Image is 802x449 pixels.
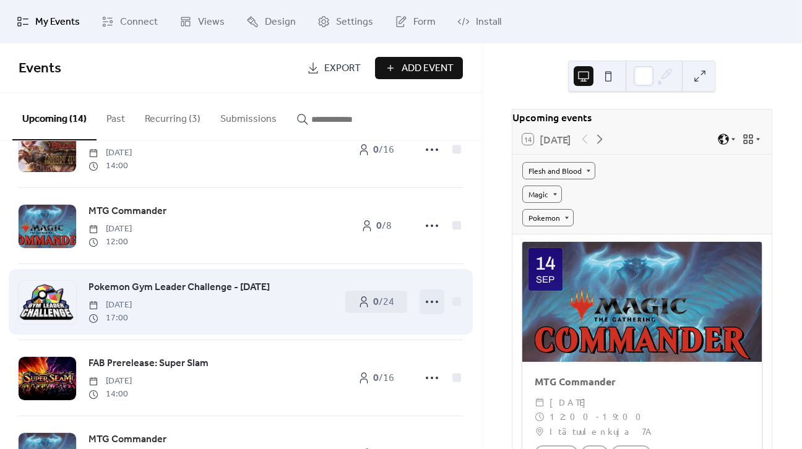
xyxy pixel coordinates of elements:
span: / 24 [373,295,394,310]
a: Design [237,5,305,38]
span: Connect [120,15,158,30]
button: Recurring (3) [135,93,210,139]
a: Export [298,57,370,79]
a: 0/8 [345,215,407,237]
span: Events [19,55,61,82]
b: 0 [376,216,382,236]
b: 0 [373,140,379,160]
span: MTG Commander [88,204,166,219]
div: 14 [535,254,556,273]
div: MTG Commander [522,374,762,389]
a: Connect [92,5,167,38]
a: Pokemon Gym Leader Challenge - [DATE] [88,280,270,296]
span: / 16 [373,371,394,386]
span: Add Event [402,61,454,76]
button: Upcoming (14) [12,93,97,140]
div: Upcoming events [512,109,772,124]
span: Form [413,15,436,30]
span: Settings [336,15,373,30]
span: 17:00 [88,312,132,325]
span: [DATE] [88,375,132,388]
span: 14:00 [88,388,132,401]
a: My Events [7,5,89,38]
div: Sep [536,275,554,284]
span: 12:00 [550,409,596,424]
a: MTG Commander [88,203,166,220]
span: [DATE] [88,147,132,160]
a: 0/16 [345,367,407,389]
span: [DATE] [88,299,132,312]
div: ​ [535,409,545,424]
span: [DATE] [550,395,592,410]
span: 19:00 [602,409,649,424]
span: FAB Prerelease: Super Slam [88,356,209,371]
a: Settings [308,5,382,38]
button: Submissions [210,93,287,139]
span: / 8 [376,219,392,234]
div: ​ [535,395,545,410]
span: Design [265,15,296,30]
span: 14:00 [88,160,132,173]
button: Past [97,93,135,139]
span: My Events [35,15,80,30]
a: Install [448,5,511,38]
span: Install [476,15,501,30]
b: 0 [373,369,379,388]
span: MTG Commander [88,432,166,447]
span: Pokemon Gym Leader Challenge - [DATE] [88,280,270,295]
div: ​ [535,424,545,439]
a: Form [386,5,445,38]
span: - [596,409,602,424]
span: Views [198,15,225,30]
span: [DATE] [88,223,132,236]
b: 0 [373,293,379,312]
span: Itätuulenkuja 7A [550,424,654,439]
a: Views [170,5,234,38]
a: 0/24 [345,291,407,313]
span: / 16 [373,143,394,158]
a: FAB Prerelease: Super Slam [88,356,209,372]
span: 12:00 [88,236,132,249]
a: MTG Commander [88,432,166,448]
span: Export [324,61,361,76]
a: 0/16 [345,139,407,161]
button: Add Event [375,57,463,79]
